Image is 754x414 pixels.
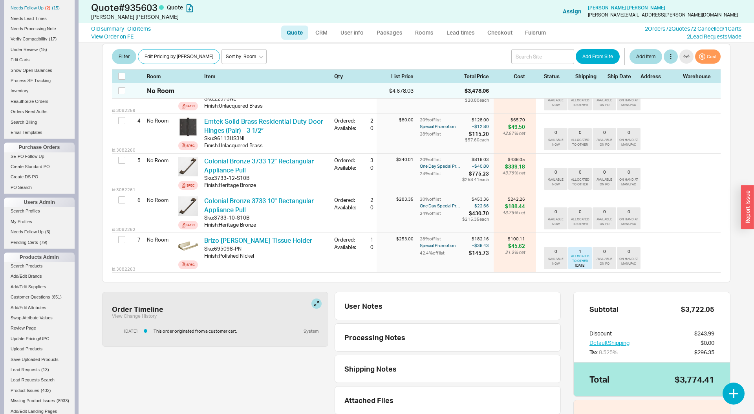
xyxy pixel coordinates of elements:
a: Add/Edit Brands [4,272,75,280]
a: Under Review(15) [4,46,75,54]
span: Add Item [636,52,655,61]
div: 0 [555,169,557,175]
span: Pending Certs [11,240,38,245]
div: AVAILABLE ON PO [594,178,615,186]
div: 20 % off list [420,157,461,163]
span: id: 3082262 [112,227,135,233]
div: ALLOCATED TO OTHER [570,254,590,263]
div: Finish : Unlacquered Brass [204,102,328,109]
div: [PERSON_NAME][EMAIL_ADDRESS][PERSON_NAME][DOMAIN_NAME] [588,12,738,18]
div: 0 [628,169,630,175]
span: ( 15 ) [52,5,60,10]
div: System [300,328,318,334]
span: id: 3082260 [112,147,135,153]
div: – $22.66 [462,203,489,209]
span: ( 3 ) [45,229,50,234]
div: 0 [366,244,373,251]
a: Needs Follow Up(2)(15) [4,4,75,12]
a: [PERSON_NAME] [PERSON_NAME] [588,5,665,11]
div: No Room [147,154,175,167]
span: Process SE Tracking [11,78,51,83]
div: Item [204,73,331,80]
div: Subtotal [589,305,619,313]
div: Users Admin [4,198,75,207]
a: Product Issues(402) [4,387,75,395]
a: Swap Attribute Values [4,314,75,322]
a: Email Templates [4,128,75,137]
div: Sku: [204,135,214,142]
a: Lead Requests Search [4,376,75,384]
div: $28.80 each [465,98,489,103]
span: ( 15 ) [39,47,47,52]
div: $340.01 [377,157,414,163]
div: Sku: [204,245,214,252]
div: 0 [603,130,606,135]
span: Customer Questions [11,295,50,299]
a: /1Carts [723,25,741,32]
a: Quote [281,26,308,40]
a: Needs Lead Times [4,15,75,23]
span: Needs Follow Up [11,229,44,234]
div: ALLOCATED TO OTHER [570,217,590,226]
div: Address [641,73,680,80]
div: No Room [147,86,174,95]
div: 3 [359,157,373,164]
div: 2 [359,196,373,203]
div: 96113US3NL [214,135,246,142]
h1: Quote # 935603 [91,2,379,13]
span: id: 3082261 [112,187,135,193]
div: 0 [366,164,373,171]
span: ( 79 ) [40,240,48,245]
a: Verify Compatibility(17) [4,35,75,43]
input: Search Site [511,49,574,64]
img: file_gig6se [178,236,198,256]
a: Colonial Bronze 3733 12" Rectangular Appliance Pull [204,157,314,174]
a: Add/Edit Attributes [4,304,75,312]
a: Spec [178,221,198,229]
span: ( 402 ) [41,388,51,393]
div: 0 [366,204,373,211]
div: $115.20 [465,130,489,137]
div: Discount [589,330,630,337]
a: Packages [371,26,408,40]
a: Add/Edit Suppliers [4,283,75,291]
div: Available: [334,164,359,171]
span: ( 2 ) [45,5,50,10]
span: Under Review [11,47,38,52]
div: [PERSON_NAME] [PERSON_NAME] [91,13,379,21]
div: ON HAND AT MANUFAC [619,178,639,186]
span: ( 13 ) [41,367,49,372]
div: Available: [334,125,359,132]
div: ALLOCATED TO OTHER [570,138,590,147]
a: SE PO Follow Up [4,152,75,161]
div: $57.60 each [465,137,489,142]
a: Needs Processing Note [4,25,75,33]
div: $296.35 [694,348,714,356]
button: Add From Site [576,49,620,64]
div: Tax [589,348,630,356]
div: One Day Special Promotion [420,163,461,169]
div: Status [544,73,572,80]
a: Update Pricing/UPC [4,335,75,343]
div: AVAILABLE ON PO [594,257,615,266]
div: [DATE] [118,328,137,334]
div: 22573NL [214,95,236,102]
a: Search Billing [4,118,75,126]
a: User info [335,26,370,40]
span: Product Issues [11,388,39,393]
div: $4,678.03 [377,87,414,95]
div: $0.00 [701,339,714,347]
a: Spec [178,181,198,190]
div: $100.11 [505,236,525,242]
div: AVAILABLE NOW [545,138,566,147]
div: Sku: [204,95,214,102]
div: 1 [359,236,373,243]
a: Reauthorize Orders [4,97,75,106]
div: Ship Date [608,73,637,80]
button: DefaultShipping [589,339,630,347]
div: – $12.80 [465,123,489,130]
div: 43.75 % net [502,210,525,216]
div: 42.97 % net [502,130,525,136]
div: User Notes [344,302,557,310]
a: Old items [127,25,151,33]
